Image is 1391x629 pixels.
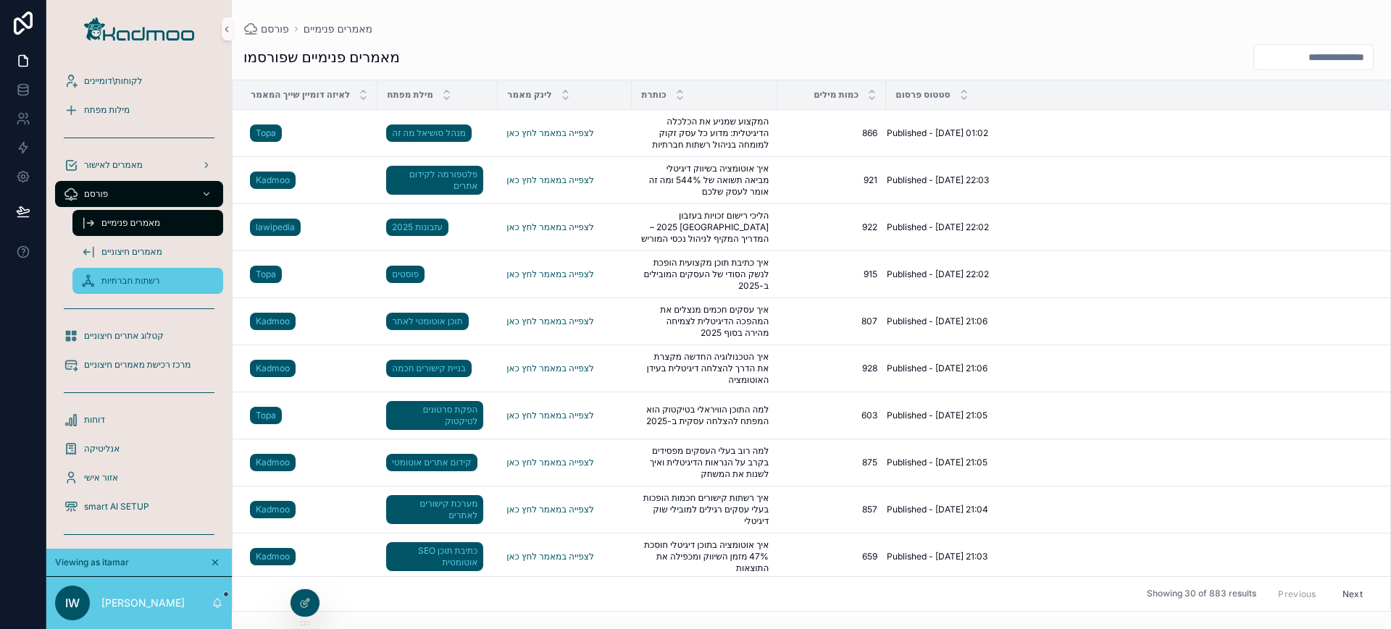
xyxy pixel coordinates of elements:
[101,275,160,287] span: רשתות חברתיות
[250,216,369,239] a: lawipedia
[84,443,120,455] span: אנליטיקה
[386,398,489,433] a: הפקת סרטונים לטיקטוק
[250,263,369,286] a: Topa
[101,596,185,610] p: [PERSON_NAME]
[641,89,667,101] span: כותרת
[786,504,877,515] a: 857
[392,498,477,521] span: מערכת קישורים לאתרים
[506,504,593,515] a: לצפייה במאמר לחץ כאן
[506,410,623,421] a: לצפייה במאמר לחץ כאן
[640,445,769,480] span: למה רוב בעלי העסקים מפסידים בקרב על הנראות הדיגיטלית ואיך לשנות את המשחק
[506,551,593,562] a: לצפייה במאמר לחץ כאן
[250,357,369,380] a: Kadmoo
[506,363,593,373] a: לצפייה במאמר לחץ כאן
[386,263,489,286] a: פוסטים
[386,216,489,239] a: עזבונות 2025
[304,22,372,36] a: מאמרים פנימיים
[887,504,988,515] span: Published - [DATE] 21:04
[84,104,130,116] span: מילות מפתח
[65,594,80,612] span: iw
[506,551,623,562] a: לצפייה במאמר לחץ כאן
[386,539,489,574] a: כתיבת תוכן SEO אוטומטית
[506,269,623,280] a: לצפייה במאמר לחץ כאן
[55,68,223,94] a: לקוחות\דומיינים
[887,551,1371,562] a: Published - [DATE] 21:03
[387,89,433,101] span: מילת מפתח
[640,304,769,339] a: איך עסקים חכמים מנצלים את המהפכה הדיגיטלית לצמיחה מהירה בסוף 2025
[55,152,223,178] a: מאמרים לאישור
[887,316,1371,327] a: Published - [DATE] 21:06
[640,492,769,527] a: איך רשתות קישורים חכמות הופכות בעלי עסקים רגילים למובילי שוק דיגיטלי
[386,542,483,571] a: כתיבת תוכן SEO אוטומטית
[786,410,877,421] a: 603
[386,266,425,283] a: פוסטים
[887,363,1371,374] a: Published - [DATE] 21:06
[392,269,419,280] span: פוסטים
[250,310,369,333] a: Kadmoo
[250,454,296,471] a: Kadmoo
[640,163,769,198] span: איך אוטומציה בשיווק דיגיטלי מביאה תשואה של 544% ומה זה אומר לעסק שלכם
[101,246,162,258] span: מאמרים חיצוניים
[506,316,593,326] a: לצפייה במאמר לחץ כאן
[84,472,118,484] span: אזור אישי
[786,457,877,468] span: 875
[72,268,223,294] a: רשתות חברתיות
[256,457,290,468] span: Kadmoo
[250,498,369,521] a: Kadmoo
[256,174,290,186] span: Kadmoo
[386,451,489,474] a: קידום אתרים אוטומטי
[256,551,290,562] span: Kadmoo
[386,357,489,380] a: בניית קישורים חכמה
[506,174,593,185] a: לצפייה במאמר לחץ כאן
[84,188,108,200] span: פורסם
[256,316,290,327] span: Kadmoo
[786,316,877,327] a: 807
[640,257,769,292] a: איך כתיבת תוכן מקצועית הופכת לנשק הסודי של העסקים המובילים ב-2025
[887,551,987,562] span: Published - [DATE] 21:03
[786,174,877,186] span: 921
[887,127,1371,139] a: Published - [DATE] 01:02
[392,127,466,139] span: מנהל סושיאל מה זה
[506,363,623,374] a: לצפייה במאמר לחץ כאן
[256,269,276,280] span: Topa
[640,404,769,427] a: למה התוכן הוויראלי בטיקטוק הוא המפתח להצלחה עסקית ב-2025
[84,359,191,371] span: מרכז רכישת מאמרים חיצוניים
[506,221,593,232] a: לצפייה במאמר לחץ כאן
[55,407,223,433] a: דוחות
[1332,583,1373,605] button: Next
[640,210,769,245] span: הליכי רישום זכויות בעזבון [GEOGRAPHIC_DATA] 2025 – המדריך המקיף לניהול נכסי המוריש
[386,360,472,377] a: בניית קישורים חכמה
[887,457,987,468] span: Published - [DATE] 21:05
[250,172,296,189] a: Kadmoo
[250,545,369,568] a: Kadmoo
[386,122,489,145] a: מנהל סושיאל מה זה
[386,492,489,527] a: מערכת קישורים לאתרים
[386,401,483,430] a: הפקת סרטונים לטיקטוק
[386,495,483,524] a: מערכת קישורים לאתרים
[506,316,623,327] a: לצפייה במאמר לחץ כאן
[101,217,160,229] span: מאמרים פנימיים
[392,457,471,468] span: קידום אתרים אוטומטי
[386,124,472,142] a: מנהל סושיאל מה זה
[250,548,296,565] a: Kadmoo
[887,410,987,421] span: Published - [DATE] 21:05
[506,221,623,233] a: לצפייה במאמר לחץ כאן
[386,313,468,330] a: תוכן אוטומטי לאתר
[84,159,143,171] span: מאמרים לאישור
[640,351,769,386] span: איך הטכנולוגיה החדשה מקצרת את הדרך להצלחה דיגיטלית בעידן האוטומציה
[887,504,1371,515] a: Published - [DATE] 21:04
[55,352,223,378] a: מרכז רכישת מאמרים חיצוניים
[887,174,1371,186] a: Published - [DATE] 22:03
[55,436,223,462] a: אנליטיקה
[386,310,489,333] a: תוכן אוטומטי לאתר
[55,465,223,491] a: אזור אישי
[895,89,950,101] span: סטטוס פרסום
[386,219,448,236] a: עזבונות 2025
[507,89,551,101] span: לינק מאמר
[786,127,877,139] a: 866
